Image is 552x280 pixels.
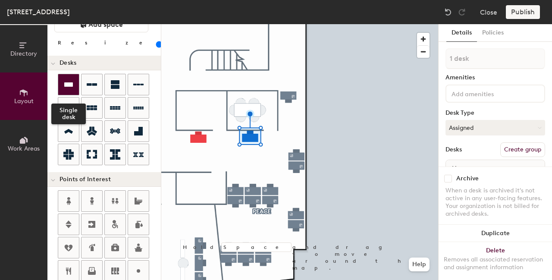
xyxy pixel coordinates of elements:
button: Details [446,24,477,42]
span: Directory [10,50,37,57]
button: Policies [477,24,509,42]
button: Help [409,258,430,271]
img: Redo [458,8,466,16]
img: Undo [444,8,452,16]
button: Create group [500,142,545,157]
button: Assigned [445,120,545,135]
div: Desk Type [445,110,545,116]
div: Removes all associated reservation and assignment information [444,256,547,271]
span: Desks [60,60,76,66]
div: Desks [445,146,462,153]
span: Add space [88,20,123,29]
button: Close [480,5,497,19]
span: Points of Interest [60,176,111,183]
div: Resize [58,39,153,46]
div: When a desk is archived it's not active in any user-facing features. Your organization is not bil... [445,187,545,218]
span: Layout [14,98,34,105]
div: [STREET_ADDRESS] [7,6,70,17]
button: Add space [54,17,148,32]
button: Duplicate [439,225,552,242]
div: Archive [456,175,479,182]
button: Single desk [58,74,79,95]
div: Amenities [445,74,545,81]
span: Work Areas [8,145,40,152]
button: DeleteRemoves all associated reservation and assignment information [439,242,552,280]
input: Add amenities [450,88,527,98]
span: Name [448,161,474,176]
